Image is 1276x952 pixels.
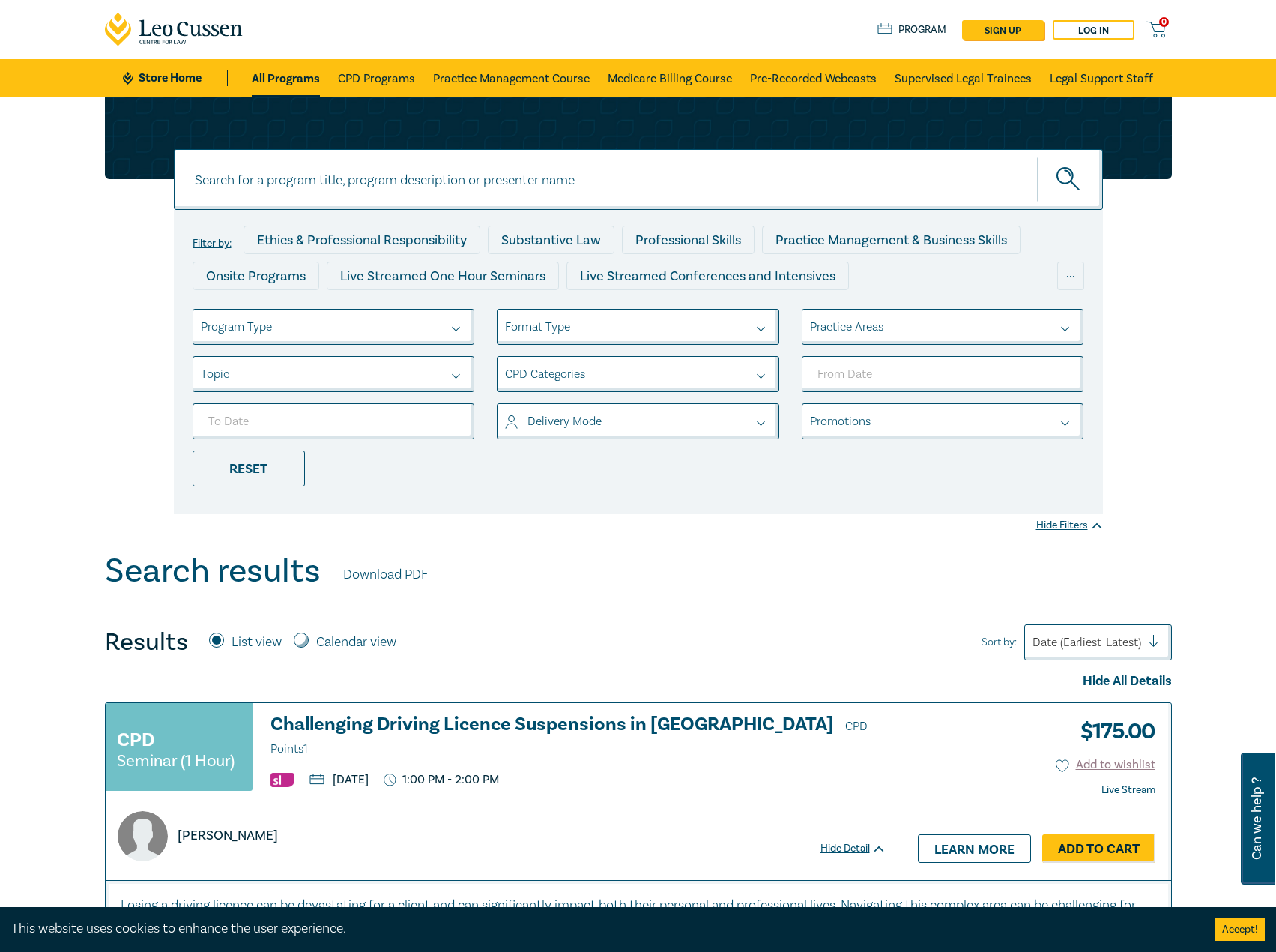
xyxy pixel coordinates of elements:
[982,634,1017,651] span: Sort by:
[117,753,235,768] small: Seminar (1 Hour)
[820,841,903,856] div: Hide Detail
[895,59,1032,97] a: Supervised Legal Trainees
[802,356,1084,392] input: From Date
[1042,834,1155,863] a: Add to Cart
[1036,518,1103,533] div: Hide Filters
[488,226,614,254] div: Substantive Law
[1101,783,1155,797] strong: Live Stream
[608,59,732,97] a: Medicare Billing Course
[1057,262,1084,290] div: ...
[433,59,590,97] a: Practice Management Course
[316,633,396,652] label: Calendar view
[105,627,188,657] h4: Results
[1050,59,1153,97] a: Legal Support Staff
[617,298,781,326] div: 10 CPD Point Packages
[810,319,813,335] input: select
[193,298,430,326] div: Live Streamed Practical Workshops
[193,238,232,250] label: Filter by:
[270,714,886,759] h3: Challenging Driving Licence Suspensions in [GEOGRAPHIC_DATA]
[1053,20,1134,40] a: Log in
[505,319,508,335] input: select
[918,834,1031,863] a: Learn more
[117,726,154,753] h3: CPD
[193,262,319,290] div: Onsite Programs
[118,811,168,861] img: A8UdDugLQf5CAAAAJXRFWHRkYXRlOmNyZWF0ZQAyMDIxLTA5LTMwVDA5OjEwOjA0KzAwOjAwJDk1UAAAACV0RVh0ZGF0ZTptb...
[201,366,204,382] input: select
[244,226,480,254] div: Ethics & Professional Responsibility
[11,919,1192,939] div: This website uses cookies to enhance the user experience.
[343,565,428,585] a: Download PDF
[327,262,559,290] div: Live Streamed One Hour Seminars
[309,774,369,786] p: [DATE]
[505,413,508,430] input: select
[438,298,610,326] div: Pre-Recorded Webcasts
[270,773,294,787] img: Substantive Law
[810,413,813,430] input: select
[270,714,886,759] a: Challenging Driving Licence Suspensions in [GEOGRAPHIC_DATA] CPD Points1
[384,773,500,787] p: 1:00 PM - 2:00 PM
[1032,634,1035,651] input: Sort by
[193,451,305,486] div: Reset
[193,403,475,439] input: To Date
[201,319,204,335] input: select
[1215,918,1265,941] button: Accept cookies
[1159,17,1169,27] span: 0
[174,149,1103,210] input: Search for a program title, program description or presenter name
[105,672,1172,691] div: Hide All Details
[121,896,1156,935] p: Losing a driving licence can be devastating for a client and can significantly impact both their ...
[962,20,1044,40] a: sign up
[566,262,849,290] div: Live Streamed Conferences and Intensives
[178,826,278,846] p: [PERSON_NAME]
[877,22,947,38] a: Program
[505,366,508,382] input: select
[1056,756,1155,774] button: Add to wishlist
[232,633,282,652] label: List view
[1250,762,1264,876] span: Can we help ?
[252,59,320,97] a: All Programs
[789,298,927,326] div: National Programs
[1069,714,1155,749] h3: $ 175.00
[762,226,1021,254] div: Practice Management & Business Skills
[338,59,415,97] a: CPD Programs
[123,70,227,86] a: Store Home
[105,552,321,591] h1: Search results
[622,226,755,254] div: Professional Skills
[750,59,877,97] a: Pre-Recorded Webcasts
